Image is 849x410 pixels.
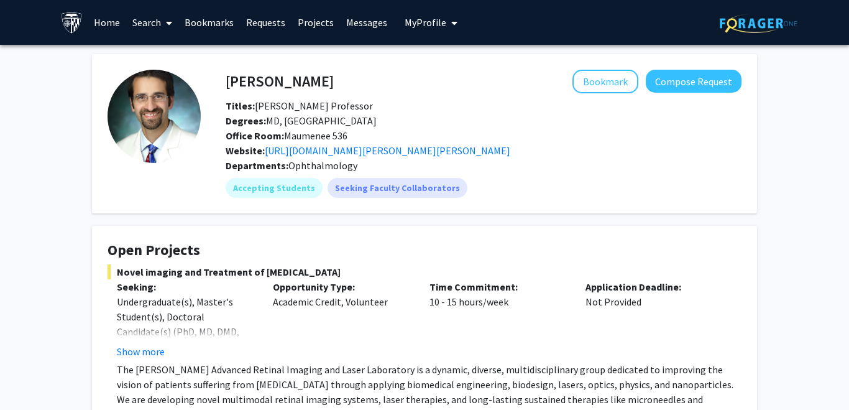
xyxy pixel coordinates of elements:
[273,279,410,294] p: Opportunity Type:
[240,1,291,44] a: Requests
[108,70,201,163] img: Profile Picture
[340,1,393,44] a: Messages
[288,159,357,172] span: Ophthalmology
[226,114,266,127] b: Degrees:
[585,279,723,294] p: Application Deadline:
[226,144,265,157] b: Website:
[265,144,510,157] a: Opens in a new tab
[720,14,797,33] img: ForagerOne Logo
[226,100,373,112] span: [PERSON_NAME] Professor
[226,129,284,142] b: Office Room:
[117,344,165,359] button: Show more
[328,178,467,198] mat-chip: Seeking Faculty Collaborators
[429,279,567,294] p: Time Commitment:
[226,70,334,93] h4: [PERSON_NAME]
[88,1,126,44] a: Home
[226,178,323,198] mat-chip: Accepting Students
[226,159,288,172] b: Departments:
[291,1,340,44] a: Projects
[405,16,446,29] span: My Profile
[117,279,254,294] p: Seeking:
[61,12,83,34] img: Johns Hopkins University Logo
[226,114,377,127] span: MD, [GEOGRAPHIC_DATA]
[117,294,254,399] div: Undergraduate(s), Master's Student(s), Doctoral Candidate(s) (PhD, MD, DMD, PharmD, etc.), Postdo...
[576,279,732,359] div: Not Provided
[646,70,741,93] button: Compose Request to Yannis Paulus
[226,129,347,142] span: Maumenee 536
[108,241,741,259] h4: Open Projects
[126,1,178,44] a: Search
[264,279,420,359] div: Academic Credit, Volunteer
[178,1,240,44] a: Bookmarks
[108,264,741,279] span: Novel imaging and Treatment of [MEDICAL_DATA]
[420,279,576,359] div: 10 - 15 hours/week
[572,70,638,93] button: Add Yannis Paulus to Bookmarks
[226,100,255,112] b: Titles:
